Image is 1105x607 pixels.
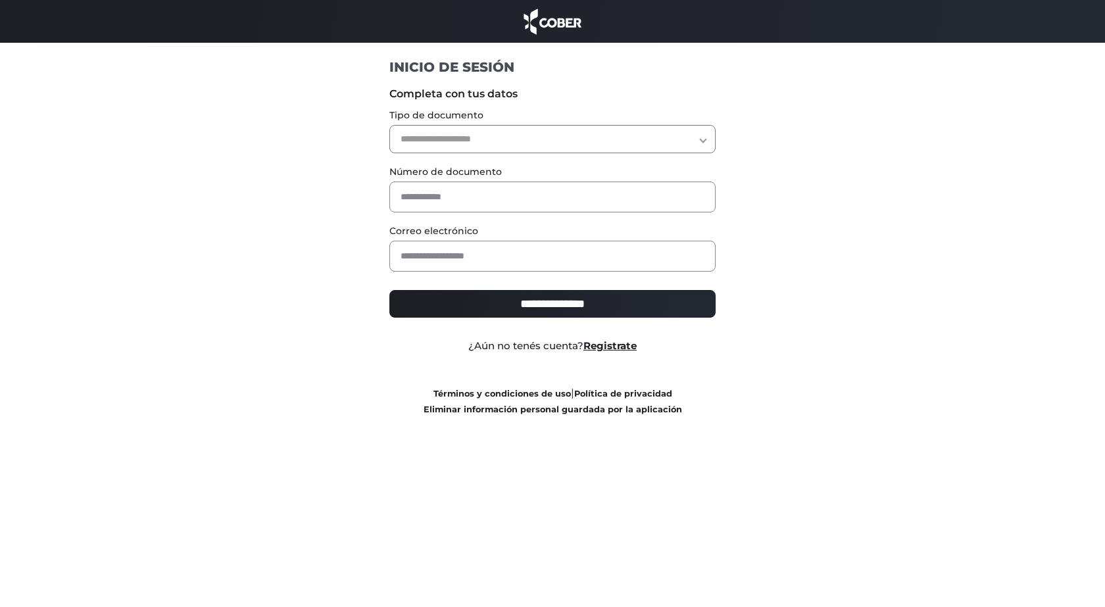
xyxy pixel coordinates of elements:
a: Registrate [583,339,637,352]
a: Eliminar información personal guardada por la aplicación [424,404,682,414]
label: Número de documento [389,165,716,179]
div: | [380,385,726,417]
a: Términos y condiciones de uso [433,389,571,399]
label: Correo electrónico [389,224,716,238]
a: Política de privacidad [574,389,672,399]
div: ¿Aún no tenés cuenta? [380,339,726,354]
h1: INICIO DE SESIÓN [389,59,716,76]
img: cober_marca.png [520,7,585,36]
label: Completa con tus datos [389,86,716,102]
label: Tipo de documento [389,109,716,122]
